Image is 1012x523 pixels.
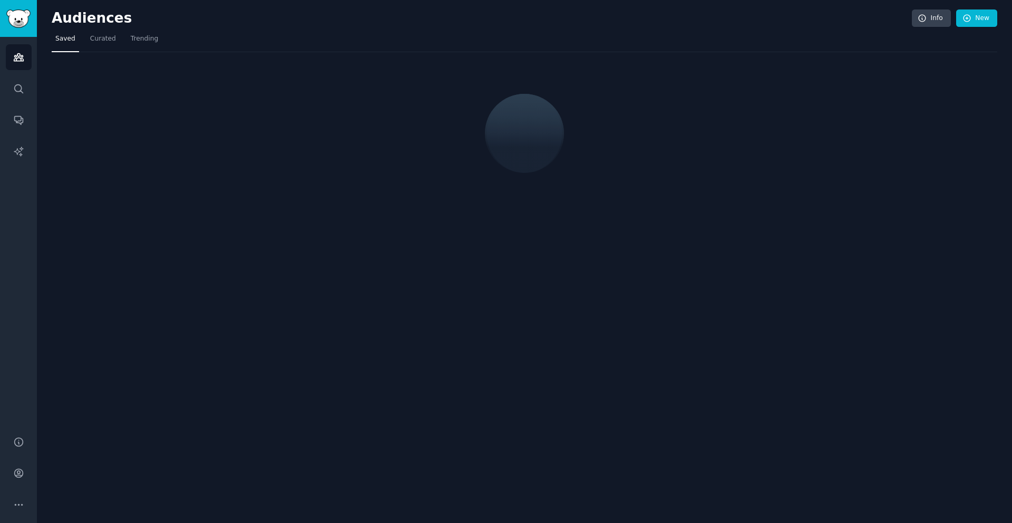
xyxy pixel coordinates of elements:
[131,34,158,44] span: Trending
[127,31,162,52] a: Trending
[55,34,75,44] span: Saved
[6,9,31,28] img: GummySearch logo
[956,9,997,27] a: New
[52,10,912,27] h2: Audiences
[52,31,79,52] a: Saved
[90,34,116,44] span: Curated
[86,31,120,52] a: Curated
[912,9,951,27] a: Info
